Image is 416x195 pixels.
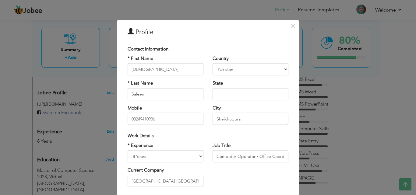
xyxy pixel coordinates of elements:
button: Close [288,21,298,30]
label: Country [213,55,229,62]
label: City [213,105,221,111]
h3: Profile [128,27,288,37]
label: Current Company [128,167,164,173]
span: × [290,20,295,31]
label: Job Title [213,142,231,148]
span: Work Details [128,133,153,139]
label: State [213,80,223,86]
label: Mobile [128,105,142,111]
label: * First Name [128,55,153,62]
label: * Experience [128,142,153,148]
label: * Last Name [128,80,153,86]
span: Contact Information [128,46,168,52]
